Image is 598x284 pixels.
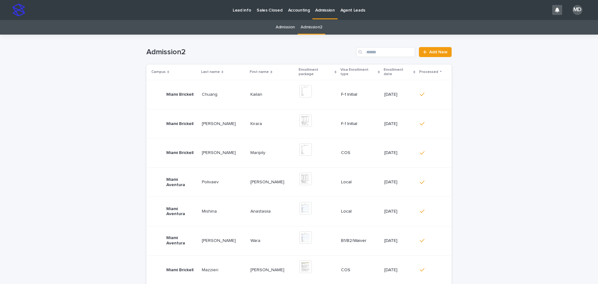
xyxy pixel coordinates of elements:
[429,50,448,54] span: Add New
[146,138,452,168] tr: Miami Brickell[PERSON_NAME][PERSON_NAME] MaripilyMaripily COS[DATE]
[341,180,379,185] p: Local
[250,149,267,156] p: Maripily
[419,69,438,75] p: Processed
[341,238,379,243] p: B1/B2/Waiver
[202,208,218,214] p: Mishina
[146,226,452,255] tr: Miami Aventura[PERSON_NAME][PERSON_NAME] WaraWara B1/B2/Waiver[DATE]
[166,267,193,273] p: Miami Brickell
[341,150,379,156] p: COS
[341,209,379,214] p: Local
[166,92,193,97] p: Miami Brickell
[572,5,582,15] div: MD
[341,267,379,273] p: COS
[384,92,415,97] p: [DATE]
[341,92,379,97] p: F-1 Initial
[151,69,166,75] p: Campus
[166,121,193,127] p: Miami Brickell
[146,168,452,197] tr: Miami AventuraPolivaevPolivaev [PERSON_NAME][PERSON_NAME] Local[DATE]
[201,69,220,75] p: Last name
[340,66,377,78] p: Visa Enrollment type
[299,66,333,78] p: Enrollment package
[384,267,415,273] p: [DATE]
[384,180,415,185] p: [DATE]
[166,235,197,246] p: Miami Aventura
[250,208,272,214] p: Anastasiia
[146,197,452,226] tr: Miami AventuraMishinaMishina AnastasiiaAnastasiia Local[DATE]
[146,109,452,138] tr: Miami Brickell[PERSON_NAME][PERSON_NAME] KiraraKirara F-1 Initial[DATE]
[202,178,220,185] p: Polivaev
[250,266,286,273] p: [PERSON_NAME]
[202,149,237,156] p: [PERSON_NAME]
[166,206,197,217] p: Miami Aventura
[166,150,193,156] p: Miami Brickell
[146,80,452,109] tr: Miami BrickellChuangChuang KailanKailan F-1 Initial[DATE]
[356,47,415,57] input: Search
[250,120,263,127] p: Kirara
[419,47,452,57] a: Add New
[146,48,354,57] h1: Admission2
[166,177,197,188] p: Miami Aventura
[250,91,263,97] p: Kailan
[341,121,379,127] p: F-1 Initial
[202,91,219,97] p: Chuang
[301,20,322,35] a: Admission2
[12,4,25,16] img: stacker-logo-s-only.png
[384,121,415,127] p: [DATE]
[384,66,412,78] p: Enrollment date
[384,209,415,214] p: [DATE]
[276,20,295,35] a: Admission
[384,150,415,156] p: [DATE]
[202,120,237,127] p: [PERSON_NAME]
[250,178,286,185] p: [PERSON_NAME]
[250,237,262,243] p: Wara
[202,266,220,273] p: Mazzieri
[202,237,237,243] p: [PERSON_NAME]
[384,238,415,243] p: [DATE]
[250,69,269,75] p: First name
